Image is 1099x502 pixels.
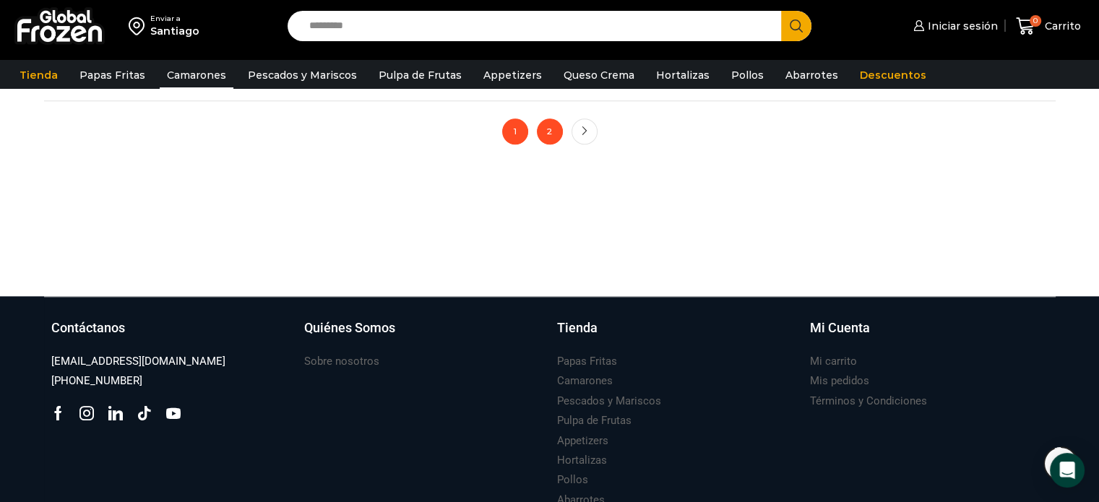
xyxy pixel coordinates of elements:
[241,61,364,89] a: Pescados y Mariscos
[537,118,563,144] a: 2
[910,12,998,40] a: Iniciar sesión
[51,371,142,391] a: [PHONE_NUMBER]
[557,394,661,409] h3: Pescados y Mariscos
[557,411,632,430] a: Pulpa de Frutas
[304,354,379,369] h3: Sobre nosotros
[810,354,857,369] h3: Mi carrito
[810,319,870,337] h3: Mi Cuenta
[557,453,607,468] h3: Hortalizas
[304,319,543,352] a: Quiénes Somos
[557,413,632,428] h3: Pulpa de Frutas
[557,371,613,391] a: Camarones
[810,391,927,411] a: Términos y Condiciones
[557,352,617,371] a: Papas Fritas
[150,14,199,24] div: Enviar a
[371,61,469,89] a: Pulpa de Frutas
[557,433,608,449] h3: Appetizers
[557,319,796,352] a: Tienda
[557,451,607,470] a: Hortalizas
[51,319,125,337] h3: Contáctanos
[810,319,1048,352] a: Mi Cuenta
[810,371,869,391] a: Mis pedidos
[502,118,528,144] span: 1
[160,61,233,89] a: Camarones
[778,61,845,89] a: Abarrotes
[810,373,869,389] h3: Mis pedidos
[1041,19,1081,33] span: Carrito
[557,472,588,488] h3: Pollos
[304,352,379,371] a: Sobre nosotros
[810,394,927,409] h3: Términos y Condiciones
[72,61,152,89] a: Papas Fritas
[51,352,225,371] a: [EMAIL_ADDRESS][DOMAIN_NAME]
[1030,15,1041,27] span: 0
[557,373,613,389] h3: Camarones
[781,11,811,41] button: Search button
[724,61,771,89] a: Pollos
[556,61,642,89] a: Queso Crema
[853,61,934,89] a: Descuentos
[557,431,608,451] a: Appetizers
[1050,453,1085,488] div: Open Intercom Messenger
[304,319,395,337] h3: Quiénes Somos
[557,354,617,369] h3: Papas Fritas
[557,391,661,411] a: Pescados y Mariscos
[557,319,598,337] h3: Tienda
[150,24,199,38] div: Santiago
[1012,9,1085,43] a: 0 Carrito
[12,61,65,89] a: Tienda
[51,319,290,352] a: Contáctanos
[557,470,588,490] a: Pollos
[649,61,717,89] a: Hortalizas
[924,19,998,33] span: Iniciar sesión
[476,61,549,89] a: Appetizers
[51,373,142,389] h3: [PHONE_NUMBER]
[51,354,225,369] h3: [EMAIL_ADDRESS][DOMAIN_NAME]
[810,352,857,371] a: Mi carrito
[129,14,150,38] img: address-field-icon.svg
